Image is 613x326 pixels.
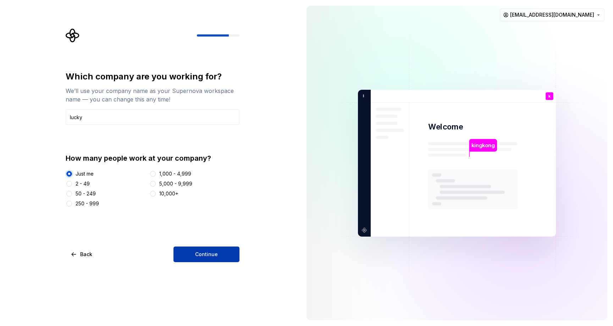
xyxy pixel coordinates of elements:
[66,153,239,163] div: How many people work at your company?
[195,251,218,258] span: Continue
[500,9,604,21] button: [EMAIL_ADDRESS][DOMAIN_NAME]
[159,170,191,177] div: 1,000 - 4,999
[66,71,239,82] div: Which company are you working for?
[66,247,98,262] button: Back
[159,190,178,197] div: 10,000+
[76,200,99,207] div: 250 - 999
[471,141,495,149] p: kingkong
[66,109,239,125] input: Company name
[66,28,80,43] svg: Supernova Logo
[76,190,96,197] div: 50 - 249
[159,180,192,187] div: 5,000 - 9,999
[548,94,551,98] p: k
[360,93,364,99] p: l
[510,11,594,18] span: [EMAIL_ADDRESS][DOMAIN_NAME]
[76,170,94,177] div: Just me
[66,87,239,104] div: We’ll use your company name as your Supernova workspace name — you can change this any time!
[428,122,463,132] p: Welcome
[80,251,92,258] span: Back
[76,180,90,187] div: 2 - 49
[173,247,239,262] button: Continue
